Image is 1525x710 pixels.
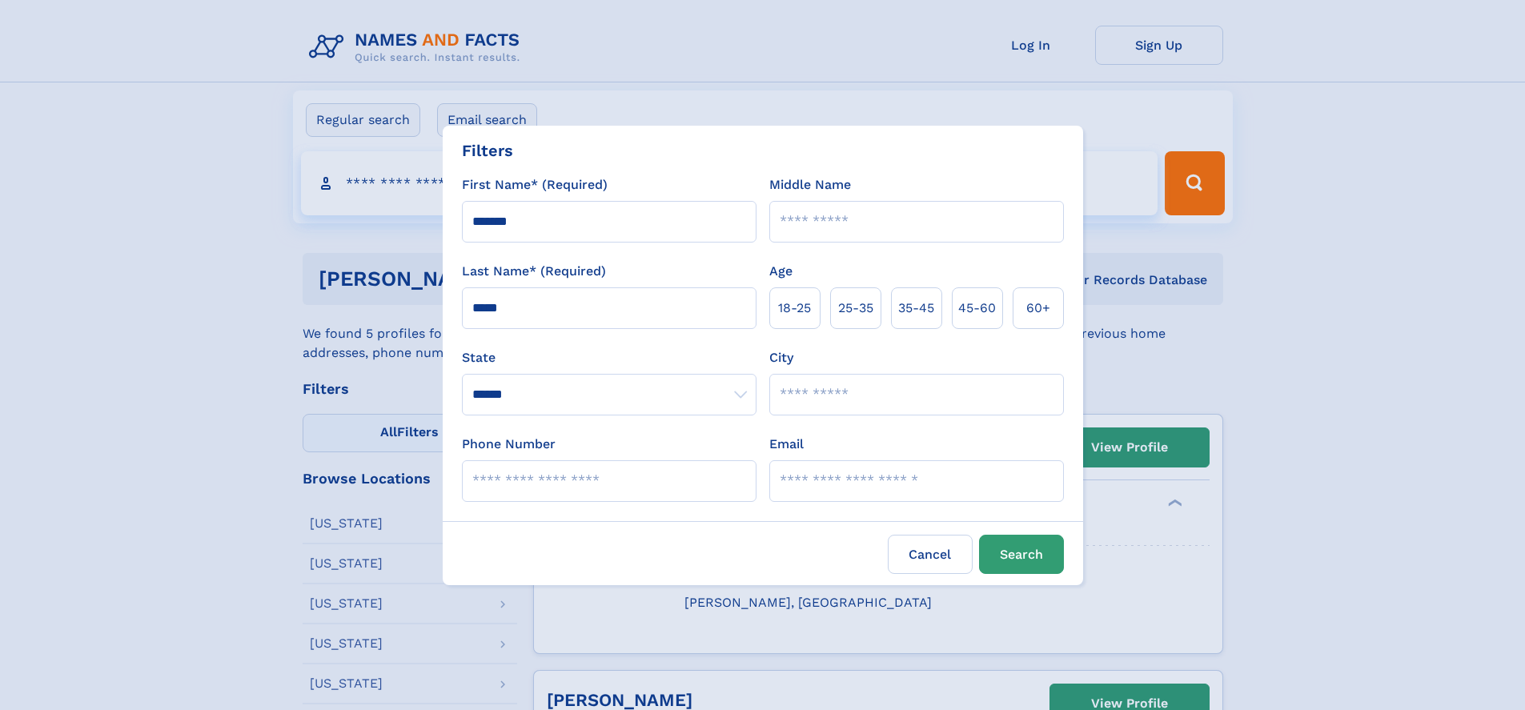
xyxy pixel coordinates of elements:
label: Middle Name [769,175,851,195]
span: 25‑35 [838,299,873,318]
div: Filters [462,138,513,162]
label: Phone Number [462,435,556,454]
span: 45‑60 [958,299,996,318]
span: 35‑45 [898,299,934,318]
label: First Name* (Required) [462,175,608,195]
label: Email [769,435,804,454]
span: 18‑25 [778,299,811,318]
label: Last Name* (Required) [462,262,606,281]
button: Search [979,535,1064,574]
label: City [769,348,793,367]
label: Age [769,262,793,281]
label: Cancel [888,535,973,574]
label: State [462,348,756,367]
span: 60+ [1026,299,1050,318]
